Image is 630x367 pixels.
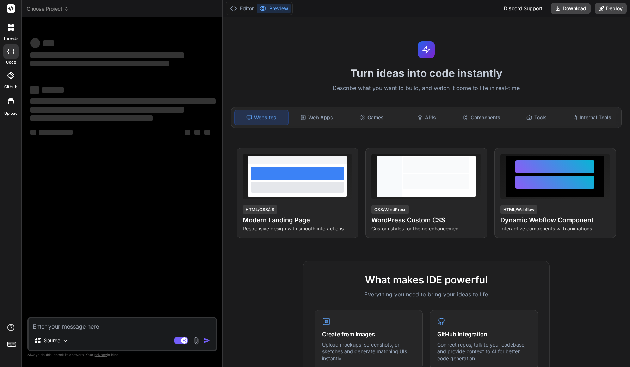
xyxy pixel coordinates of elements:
div: Discord Support [500,3,546,14]
div: Web Apps [290,110,344,125]
div: HTML/Webflow [500,205,537,214]
span: ‌ [30,107,184,113]
button: Preview [257,4,291,13]
span: ‌ [39,130,73,135]
h1: Turn ideas into code instantly [227,67,626,79]
div: Games [345,110,399,125]
h4: WordPress Custom CSS [371,215,481,225]
span: ‌ [30,130,36,135]
p: Responsive design with smooth interactions [243,225,352,232]
span: ‌ [30,115,153,121]
div: Components [455,110,508,125]
label: threads [3,36,18,42]
p: Custom styles for theme enhancement [371,225,481,232]
span: ‌ [30,61,169,66]
div: Internal Tools [565,110,618,125]
h4: Create from Images [322,330,415,338]
button: Deploy [595,3,627,14]
div: HTML/CSS/JS [243,205,277,214]
span: ‌ [30,86,39,94]
p: Upload mockups, screenshots, or sketches and generate matching UIs instantly [322,341,415,362]
div: Websites [234,110,289,125]
h4: Dynamic Webflow Component [500,215,610,225]
div: APIs [400,110,453,125]
div: Tools [510,110,563,125]
span: ‌ [204,130,210,135]
h4: Modern Landing Page [243,215,352,225]
span: ‌ [185,130,190,135]
p: Source [44,337,60,344]
img: attachment [192,337,200,345]
p: Describe what you want to build, and watch it come to life in real-time [227,84,626,93]
span: ‌ [194,130,200,135]
p: Always double-check its answers. Your in Bind [27,351,217,358]
p: Interactive components with animations [500,225,610,232]
span: privacy [94,353,107,357]
p: Connect repos, talk to your codebase, and provide context to AI for better code generation [437,341,531,362]
span: Choose Project [27,5,69,12]
p: Everything you need to bring your ideas to life [315,290,538,299]
div: CSS/WordPress [371,205,409,214]
label: GitHub [4,84,17,90]
img: Pick Models [62,338,68,344]
span: ‌ [42,87,64,93]
span: ‌ [43,40,54,46]
label: Upload [4,110,18,116]
h2: What makes IDE powerful [315,272,538,287]
span: ‌ [30,52,184,58]
label: code [6,59,16,65]
span: ‌ [30,38,40,48]
h4: GitHub Integration [437,330,531,338]
img: icon [203,337,210,344]
button: Download [551,3,591,14]
button: Editor [227,4,257,13]
span: ‌ [30,98,216,104]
